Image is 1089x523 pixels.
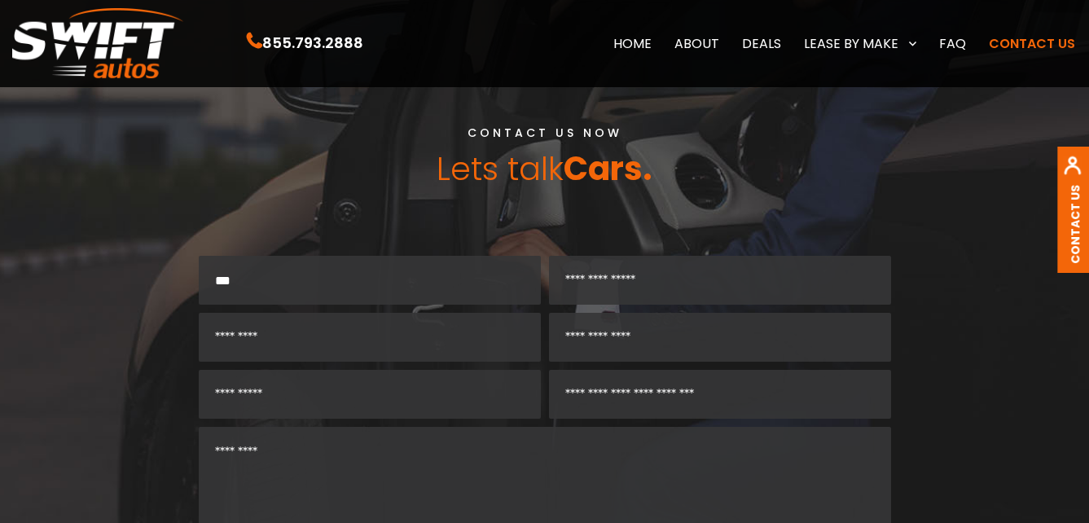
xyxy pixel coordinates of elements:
a: ABOUT [663,26,731,60]
h5: CONTACT US NOW [81,127,1009,139]
span: Cars. [564,146,652,191]
span: 855.793.2888 [262,31,363,55]
a: FAQ [928,26,977,60]
img: contact us, iconuser [1063,156,1082,184]
a: HOME [602,26,663,60]
a: CONTACT US [977,26,1087,60]
img: Swift Autos [12,8,183,79]
a: 855.793.2888 [247,34,363,53]
a: Contact Us [1067,184,1083,263]
a: LEASE BY MAKE [793,26,928,60]
a: DEALS [731,26,793,60]
h3: Lets talk [81,139,1009,187]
